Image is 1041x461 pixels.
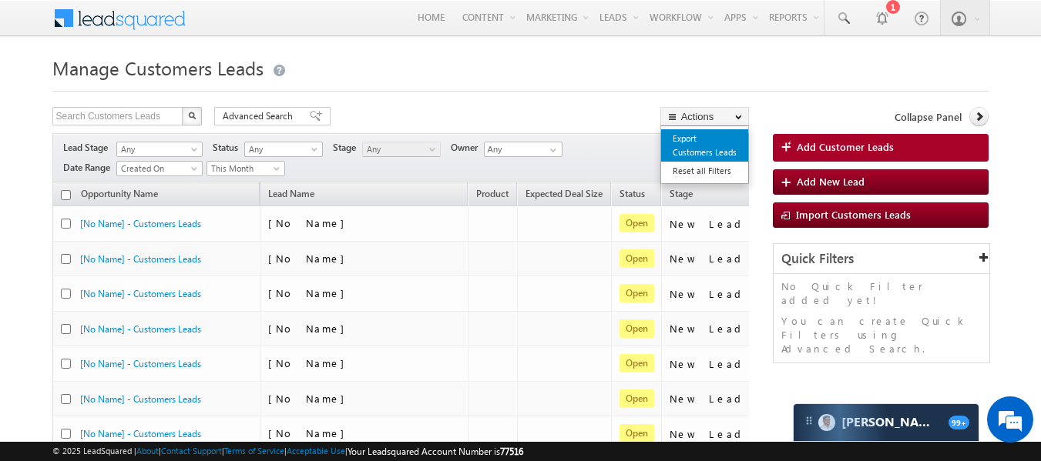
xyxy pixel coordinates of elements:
a: Show All Items [542,142,561,158]
span: Open [620,424,654,443]
a: Acceptable Use [287,446,345,456]
div: Quick Filters [774,244,990,274]
input: Check all records [61,190,71,200]
span: Manage Customers Leads [52,55,264,80]
span: Stage [333,141,362,155]
a: Add Customer Leads [773,134,989,162]
span: Add New Lead [797,175,865,188]
a: Opportunity Name [73,185,166,205]
span: [No Name] [268,392,352,405]
span: 99+ [949,416,969,429]
a: About [136,446,159,456]
span: Open [620,389,654,408]
div: New Lead [670,217,747,231]
div: New Lead [670,427,747,441]
span: Expected Deal Size [526,188,603,199]
span: Any [363,142,436,156]
div: New Lead [670,252,747,266]
span: Your Leadsquared Account Number is [348,446,523,457]
span: [No Name] [268,426,352,439]
span: Owner [451,141,484,155]
a: [No Name] - Customers Leads [80,218,201,229]
span: Stage [670,188,693,199]
span: Status [213,141,244,155]
span: Open [620,249,654,268]
span: Lead Stage [63,141,114,155]
span: Any [117,142,197,156]
span: 77516 [500,446,523,457]
button: Actions [660,107,749,126]
span: Open [620,319,654,338]
span: Product [476,188,509,199]
a: Any [116,142,203,157]
a: Any [244,142,323,157]
a: [No Name] - Customers Leads [80,358,201,369]
span: Collapse Panel [895,110,962,124]
span: © 2025 LeadSquared | | | | | [52,444,523,459]
div: New Lead [670,287,747,301]
span: [No Name] [268,322,352,335]
a: [No Name] - Customers Leads [80,393,201,405]
span: This Month [207,162,280,175]
a: Terms of Service [224,446,284,456]
span: Advanced Search [223,109,297,123]
a: Contact Support [161,446,222,456]
a: Status [612,185,653,205]
a: [No Name] - Customers Leads [80,253,201,265]
img: Search [188,112,196,119]
span: Opportunity Name [81,188,158,199]
a: Stage [662,185,700,205]
a: This Month [207,161,285,176]
a: Reset all Filters [661,162,748,180]
p: No Quick Filter added yet! [781,279,982,307]
span: Date Range [63,161,116,175]
a: Export Customers Leads [661,129,748,162]
a: [No Name] - Customers Leads [80,323,201,335]
span: [No Name] [268,286,352,299]
a: Any [362,142,441,157]
a: Expected Deal Size [518,185,610,205]
span: Open [620,214,654,232]
span: [No Name] [268,252,352,265]
div: carter-dragCarter[PERSON_NAME]99+ [793,403,979,442]
span: Open [620,354,654,372]
a: [No Name] - Customers Leads [80,428,201,439]
div: New Lead [670,357,747,371]
a: Created On [116,161,203,176]
span: [No Name] [268,356,352,369]
span: [No Name] [268,216,352,229]
div: New Lead [670,392,747,406]
span: Add Customer Leads [797,140,894,154]
span: Any [245,142,318,156]
input: Type to Search [484,142,562,157]
span: Open [620,284,654,302]
span: Created On [117,162,197,175]
a: [No Name] - Customers Leads [80,288,201,299]
span: Lead Name [260,185,322,205]
p: You can create Quick Filters using Advanced Search. [781,314,982,356]
div: New Lead [670,322,747,336]
span: Import Customers Leads [796,208,911,221]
